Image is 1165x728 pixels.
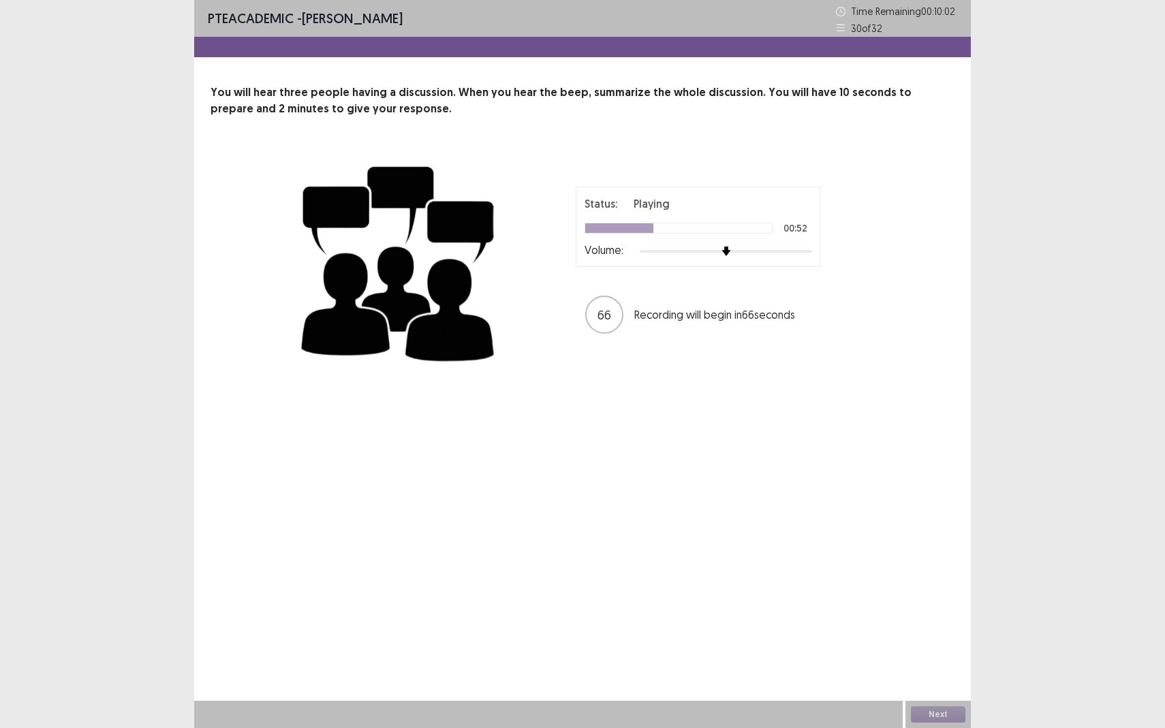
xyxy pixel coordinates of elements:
[296,150,501,373] img: group-discussion
[721,247,731,256] img: arrow-thumb
[585,195,617,212] p: Status:
[208,10,294,27] span: PTE academic
[634,306,811,323] p: Recording will begin in 66 seconds
[783,223,807,233] p: 00:52
[851,4,957,18] p: Time Remaining 00 : 10 : 02
[851,21,882,35] p: 30 of 32
[634,195,670,212] p: Playing
[208,8,403,29] p: - [PERSON_NAME]
[597,306,611,324] p: 66
[585,242,623,258] p: Volume:
[211,84,954,117] p: You will hear three people having a discussion. When you hear the beep, summarize the whole discu...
